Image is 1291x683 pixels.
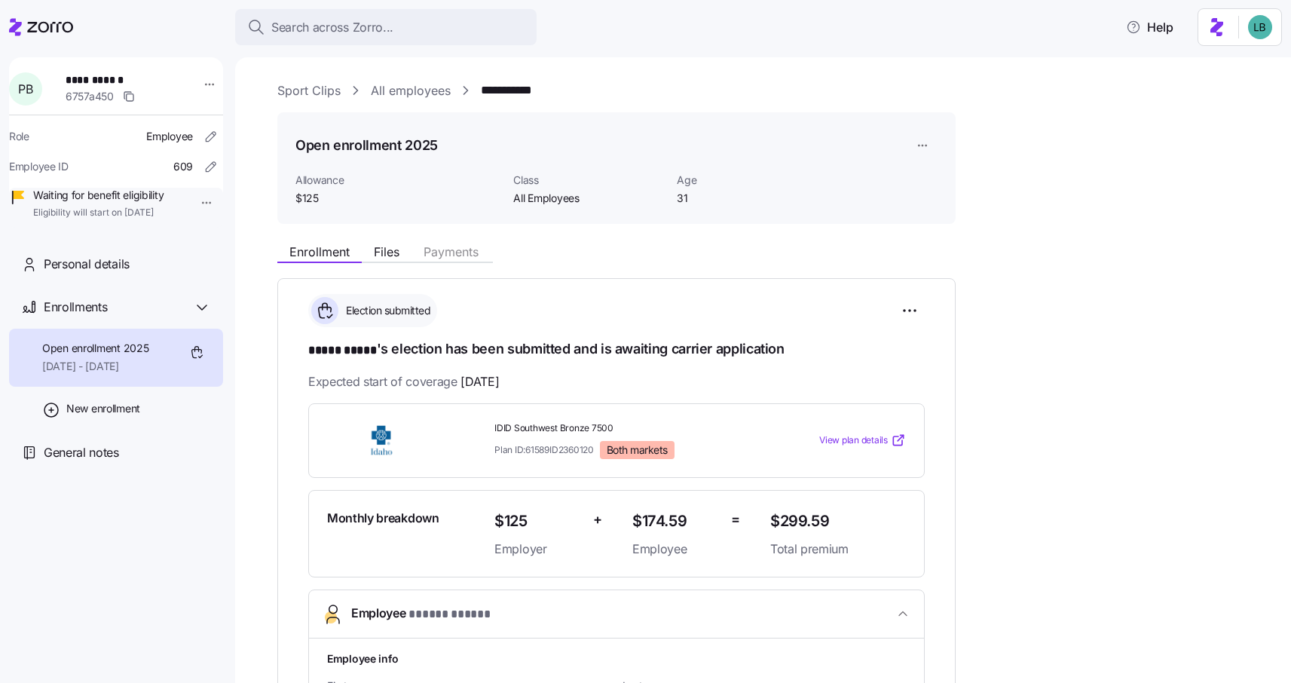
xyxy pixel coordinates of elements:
[371,81,451,100] a: All employees
[593,509,602,531] span: +
[513,191,665,206] span: All Employees
[9,159,69,174] span: Employee ID
[33,207,164,219] span: Eligibility will start on [DATE]
[819,433,888,448] span: View plan details
[146,129,193,144] span: Employee
[494,443,594,456] span: Plan ID: 61589ID2360120
[341,303,430,318] span: Election submitted
[44,443,119,462] span: General notes
[770,540,906,559] span: Total premium
[42,359,148,374] span: [DATE] - [DATE]
[494,422,758,435] span: IDID Southwest Bronze 7500
[308,372,499,391] span: Expected start of coverage
[1126,18,1173,36] span: Help
[632,540,719,559] span: Employee
[677,191,828,206] span: 31
[277,81,341,100] a: Sport Clips
[295,173,501,188] span: Allowance
[235,9,537,45] button: Search across Zorro...
[494,509,581,534] span: $125
[607,443,668,457] span: Both markets
[44,255,130,274] span: Personal details
[66,401,140,416] span: New enrollment
[731,509,740,531] span: =
[66,89,114,104] span: 6757a450
[1248,15,1272,39] img: 55738f7c4ee29e912ff6c7eae6e0401b
[424,246,479,258] span: Payments
[289,246,350,258] span: Enrollment
[308,339,925,360] h1: 's election has been submitted and is awaiting carrier application
[327,509,439,528] span: Monthly breakdown
[327,651,906,666] h1: Employee info
[327,423,436,458] img: BlueCross of Idaho
[1114,12,1185,42] button: Help
[44,298,107,317] span: Enrollments
[632,509,719,534] span: $174.59
[374,246,399,258] span: Files
[42,341,148,356] span: Open enrollment 2025
[819,433,906,448] a: View plan details
[9,129,29,144] span: Role
[513,173,665,188] span: Class
[18,83,32,95] span: P B
[271,18,393,37] span: Search across Zorro...
[770,509,906,534] span: $299.59
[494,540,581,559] span: Employer
[33,188,164,203] span: Waiting for benefit eligibility
[295,191,501,206] span: $125
[351,604,490,624] span: Employee
[460,372,499,391] span: [DATE]
[677,173,828,188] span: Age
[173,159,193,174] span: 609
[295,136,438,155] h1: Open enrollment 2025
